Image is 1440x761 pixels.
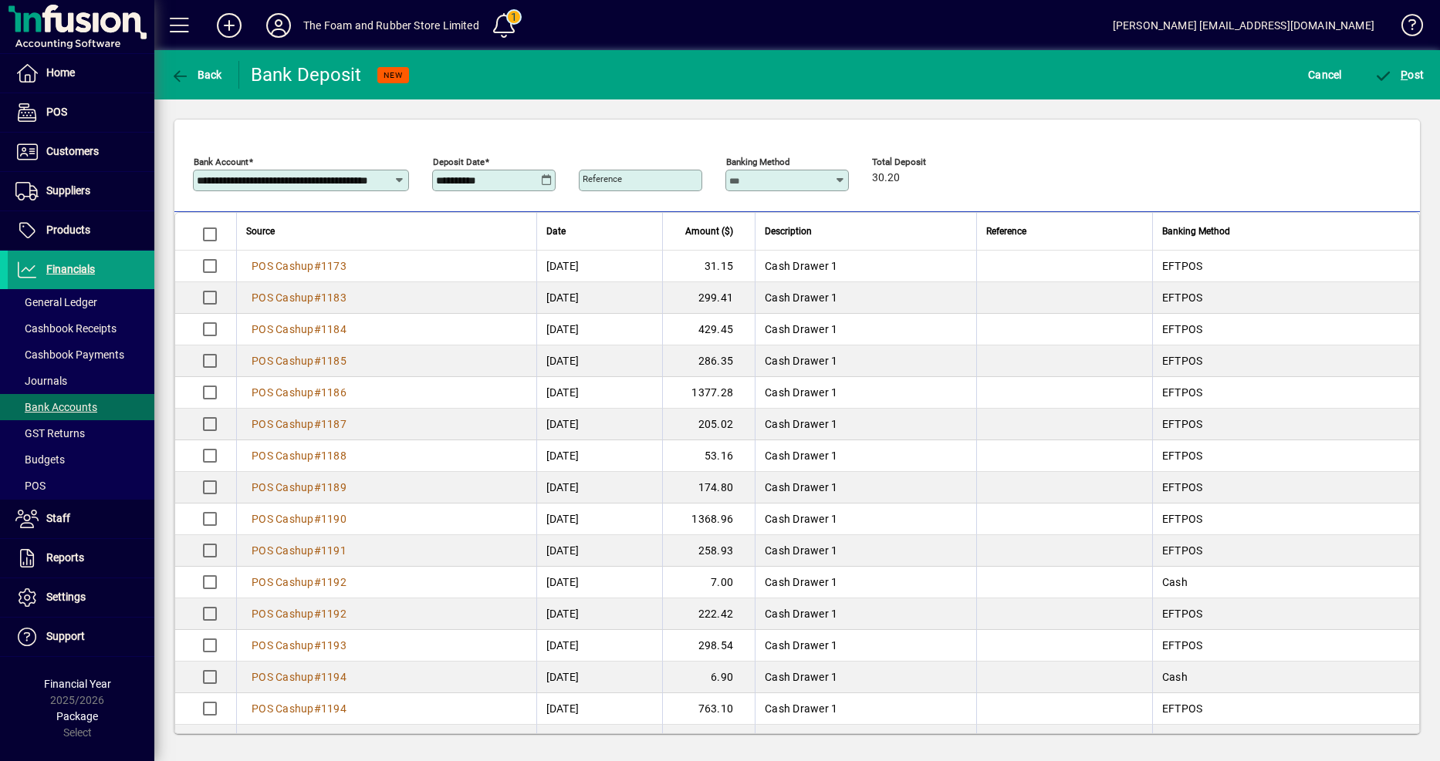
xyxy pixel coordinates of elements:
[765,702,837,715] span: Cash Drawer 1
[8,289,154,315] a: General Ledger
[8,54,154,93] a: Home
[46,551,84,564] span: Reports
[252,702,314,715] span: POS Cashup
[8,500,154,538] a: Staff
[536,598,662,630] td: [DATE]
[672,223,747,240] div: Amount ($)
[15,401,97,413] span: Bank Accounts
[583,173,622,184] mat-label: Reference
[765,418,837,430] span: Cash Drawer 1
[1304,61,1346,89] button: Cancel
[986,223,1026,240] span: Reference
[15,453,65,466] span: Budgets
[246,447,352,464] a: POS Cashup#1188
[765,608,837,620] span: Cash Drawer 1
[765,513,837,525] span: Cash Drawer 1
[1162,386,1203,399] span: EFTPOS
[15,480,46,492] span: POS
[252,671,314,683] span: POS Cashup
[1162,450,1203,462] span: EFTPOS
[662,345,755,377] td: 286.35
[765,671,837,683] span: Cash Drawer 1
[8,539,154,577] a: Reports
[314,702,321,715] span: #
[536,409,662,440] td: [DATE]
[321,291,346,304] span: 1183
[536,314,662,345] td: [DATE]
[15,296,97,308] span: General Ledger
[46,145,99,157] span: Customers
[314,608,321,620] span: #
[246,479,352,496] a: POS Cashup#1189
[536,567,662,598] td: [DATE]
[765,223,812,240] span: Description
[765,576,837,588] span: Cash Drawer 1
[154,61,239,89] app-page-header-button: Back
[246,258,352,274] a: POS Cashup#1173
[252,355,314,367] span: POS Cashup
[246,574,352,591] a: POS Cashup#1192
[662,630,755,662] td: 298.54
[8,342,154,368] a: Cashbook Payments
[662,598,755,630] td: 222.42
[1162,639,1203,652] span: EFTPOS
[171,69,222,81] span: Back
[8,473,154,499] a: POS
[8,578,154,617] a: Settings
[872,157,965,167] span: Total Deposit
[685,223,733,240] span: Amount ($)
[246,321,352,338] a: POS Cashup#1184
[246,510,352,527] a: POS Cashup#1190
[252,576,314,588] span: POS Cashup
[986,223,1143,240] div: Reference
[321,355,346,367] span: 1185
[46,184,90,197] span: Suppliers
[8,394,154,420] a: Bank Accounts
[254,12,303,39] button: Profile
[1162,702,1203,715] span: EFTPOS
[314,386,321,399] span: #
[246,416,352,433] a: POS Cashup#1187
[662,377,755,409] td: 1377.28
[536,472,662,503] td: [DATE]
[662,251,755,282] td: 31.15
[46,512,70,524] span: Staff
[321,639,346,652] span: 1193
[765,223,967,240] div: Description
[765,544,837,557] span: Cash Drawer 1
[1401,69,1408,81] span: P
[1371,61,1428,89] button: Post
[1162,418,1203,430] span: EFTPOS
[251,62,362,87] div: Bank Deposit
[765,639,837,652] span: Cash Drawer 1
[321,513,346,525] span: 1190
[252,481,314,493] span: POS Cashup
[252,544,314,557] span: POS Cashup
[872,172,900,184] span: 30.20
[321,418,346,430] span: 1187
[765,450,837,462] span: Cash Drawer 1
[536,693,662,725] td: [DATE]
[252,608,314,620] span: POS Cashup
[252,450,314,462] span: POS Cashup
[765,386,837,399] span: Cash Drawer 1
[252,386,314,399] span: POS Cashup
[252,291,314,304] span: POS Cashup
[194,157,248,167] mat-label: Bank Account
[314,418,321,430] span: #
[303,13,479,38] div: The Foam and Rubber Store Limited
[15,322,117,335] span: Cashbook Receipts
[1162,323,1203,335] span: EFTPOS
[536,630,662,662] td: [DATE]
[314,355,321,367] span: #
[726,157,790,167] mat-label: Banking Method
[252,513,314,525] span: POS Cashup
[321,386,346,399] span: 1186
[15,427,85,439] span: GST Returns
[1162,513,1203,525] span: EFTPOS
[433,157,485,167] mat-label: Deposit Date
[46,630,85,642] span: Support
[765,481,837,493] span: Cash Drawer 1
[246,542,352,559] a: POS Cashup#1191
[321,608,346,620] span: 1192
